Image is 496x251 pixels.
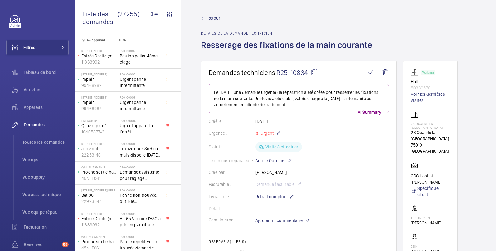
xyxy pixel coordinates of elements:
[411,69,421,76] img: elevator.svg
[120,99,161,112] span: Urgent panne intermittente
[201,39,376,61] h1: Resserage des fixations de la main courante
[120,165,161,169] h2: R20-00006
[81,95,117,99] p: [STREET_ADDRESS]
[120,192,161,205] span: Panne non trouvée, outil de déverouillouge impératif pour le diagnostic
[411,122,450,129] p: 28 Quai de la [GEOGRAPHIC_DATA]
[120,188,161,192] h2: R20-00007
[81,222,117,228] p: 11833992
[120,76,161,89] span: Urgent panne intermittente
[120,142,161,146] h2: R20-00001
[255,217,303,224] span: Ajouter un commentaire
[81,129,117,135] p: 10405877-3
[120,239,161,251] span: Panne répétitive non trouvée demande assistance expert technique
[81,212,117,215] p: [STREET_ADDRESS]
[22,139,69,145] span: Toutes les demandes
[120,169,161,181] span: Demande assistante pour réglage d'opérateurs porte cabine double accès
[355,109,384,115] p: AI Summary
[81,175,117,181] p: 45NLE061
[81,123,117,129] p: Quadruplex 1
[276,69,318,76] span: R25-10834
[207,15,220,21] span: Retour
[120,235,161,239] h2: R20-00009
[81,192,117,198] p: Bat 88
[81,146,117,152] p: asc droit
[22,157,69,163] span: Vue ops
[81,198,117,205] p: 22923544
[81,152,117,158] p: 22253146
[411,185,450,198] a: Spécifique client
[120,123,161,135] span: Urgent appareil à l’arrêt
[81,169,117,175] p: Proche sortie hall Pelletier
[120,49,161,53] h2: R20-00002
[81,99,117,105] p: Impair
[255,157,292,164] p: Amine Ourchid
[411,142,450,154] p: 75019 [GEOGRAPHIC_DATA]
[81,76,117,82] p: Impair
[24,104,69,110] span: Appareils
[120,212,161,215] h2: R20-00008
[120,215,161,228] span: Au 65 Victoire l'ASC à pris en parachute, toutes les sécu coupé, il est au 3 ème, asc sans machin...
[201,31,376,36] h2: Détails de la demande technicien
[81,188,117,192] p: [STREET_ADDRESS][PERSON_NAME]
[24,224,69,230] span: Facturation
[6,40,69,55] button: Filtres
[411,79,450,85] p: Hall
[81,72,117,76] p: [STREET_ADDRESS]
[120,146,161,158] span: Trouvé chez Sodica mais dispo le [DATE] [URL][DOMAIN_NAME]
[23,44,35,51] span: Filtres
[81,142,117,146] p: [STREET_ADDRESS]
[209,239,389,244] h2: Réserve(s) liée(s)
[120,119,161,123] h2: R20-00004
[24,122,69,128] span: Demandes
[411,85,450,91] p: 50330576
[81,165,117,169] p: 6/8 Haussmann
[81,239,117,245] p: Proche sortie hall Pelletier
[81,49,117,53] p: [STREET_ADDRESS]
[75,38,116,42] p: Site - Appareil
[120,53,161,65] span: Bouton palier 4ème etage
[119,38,160,42] p: Titre
[22,174,69,180] span: Vue supply
[259,131,274,136] span: Urgent
[81,245,117,251] p: 45NLE061
[411,244,441,248] p: CSM
[411,129,450,142] p: 28 Quai de la [GEOGRAPHIC_DATA]
[24,87,69,93] span: Activités
[120,72,161,76] h2: R20-00005
[214,89,384,108] p: Le [DATE], une demande urgente de réparation a été créée pour resserrer les fixations de la main ...
[62,242,69,247] span: 58
[81,59,117,65] p: 11833992
[411,220,441,226] p: [PERSON_NAME]
[24,69,69,75] span: Tableau de bord
[81,215,117,222] p: Entrée Droite (monte-charge)
[81,82,117,89] p: 99468982
[411,173,450,185] p: CDC Habitat - [PERSON_NAME]
[22,191,69,198] span: Vue ass. technique
[411,216,441,220] p: Technicien
[209,69,275,76] span: Demandes techniciens
[411,91,450,104] a: Voir les dernières visites
[22,209,69,215] span: Vue équipe répar.
[81,235,117,239] p: 6/8 Haussmann
[255,193,294,200] p: Retrait comptoir
[81,53,117,59] p: Entrée Droite (monte-charge)
[82,10,117,26] span: Liste des demandes
[81,105,117,112] p: 99468982
[81,119,117,123] p: La Factory
[422,71,434,74] p: Working
[24,241,59,248] span: Réserves
[120,95,161,99] h2: R20-00003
